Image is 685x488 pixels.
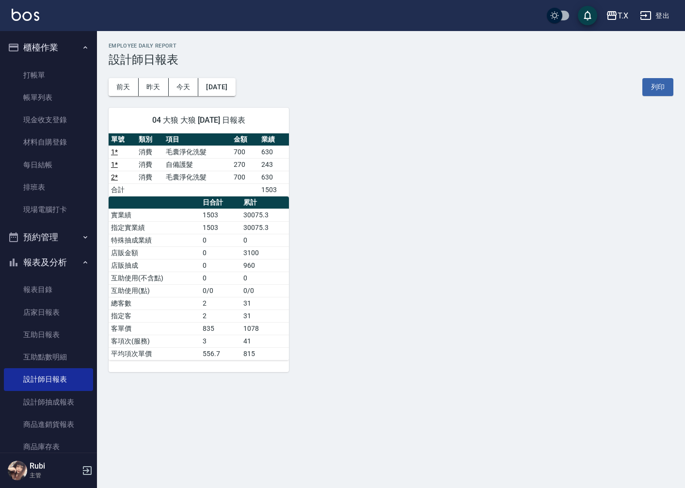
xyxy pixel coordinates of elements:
[636,7,673,25] button: 登出
[109,183,136,196] td: 合計
[259,146,289,158] td: 630
[200,221,241,234] td: 1503
[259,133,289,146] th: 業績
[241,246,289,259] td: 3100
[200,309,241,322] td: 2
[109,335,200,347] td: 客項次(服務)
[136,158,164,171] td: 消費
[109,322,200,335] td: 客單價
[231,133,259,146] th: 金額
[4,368,93,390] a: 設計師日報表
[109,221,200,234] td: 指定實業績
[259,171,289,183] td: 630
[4,176,93,198] a: 排班表
[198,78,235,96] button: [DATE]
[109,272,200,284] td: 互助使用(不含點)
[169,78,199,96] button: 今天
[109,43,673,49] h2: Employee Daily Report
[120,115,277,125] span: 04 大狼 大狼 [DATE] 日報表
[109,234,200,246] td: 特殊抽成業績
[4,346,93,368] a: 互助點數明細
[109,133,136,146] th: 單號
[200,297,241,309] td: 2
[109,297,200,309] td: 總客數
[4,86,93,109] a: 帳單列表
[200,335,241,347] td: 3
[4,154,93,176] a: 每日結帳
[241,259,289,272] td: 960
[241,209,289,221] td: 30075.3
[241,272,289,284] td: 0
[4,109,93,131] a: 現金收支登錄
[109,209,200,221] td: 實業績
[109,53,673,66] h3: 設計師日報表
[259,158,289,171] td: 243
[618,10,628,22] div: T.X
[578,6,597,25] button: save
[4,198,93,221] a: 現場電腦打卡
[4,250,93,275] button: 報表及分析
[163,146,231,158] td: 毛囊淨化洗髮
[602,6,632,26] button: T.X
[8,461,27,480] img: Person
[4,131,93,153] a: 材料自購登錄
[109,309,200,322] td: 指定客
[4,278,93,301] a: 報表目錄
[241,284,289,297] td: 0/0
[4,64,93,86] a: 打帳單
[241,309,289,322] td: 31
[30,471,79,480] p: 主管
[139,78,169,96] button: 昨天
[200,259,241,272] td: 0
[4,324,93,346] a: 互助日報表
[200,196,241,209] th: 日合計
[136,171,164,183] td: 消費
[241,322,289,335] td: 1078
[200,322,241,335] td: 835
[259,183,289,196] td: 1503
[136,146,164,158] td: 消費
[241,347,289,360] td: 815
[200,272,241,284] td: 0
[109,133,289,196] table: a dense table
[241,335,289,347] td: 41
[200,347,241,360] td: 556.7
[241,234,289,246] td: 0
[4,391,93,413] a: 設計師抽成報表
[200,284,241,297] td: 0/0
[109,259,200,272] td: 店販抽成
[241,297,289,309] td: 31
[200,246,241,259] td: 0
[4,413,93,436] a: 商品進銷貨報表
[4,225,93,250] button: 預約管理
[231,171,259,183] td: 700
[200,209,241,221] td: 1503
[109,347,200,360] td: 平均項次單價
[136,133,164,146] th: 類別
[163,133,231,146] th: 項目
[109,196,289,360] table: a dense table
[4,35,93,60] button: 櫃檯作業
[109,284,200,297] td: 互助使用(點)
[163,158,231,171] td: 自備護髮
[642,78,673,96] button: 列印
[12,9,39,21] img: Logo
[109,78,139,96] button: 前天
[241,221,289,234] td: 30075.3
[241,196,289,209] th: 累計
[200,234,241,246] td: 0
[4,301,93,324] a: 店家日報表
[109,246,200,259] td: 店販金額
[163,171,231,183] td: 毛囊淨化洗髮
[4,436,93,458] a: 商品庫存表
[231,158,259,171] td: 270
[231,146,259,158] td: 700
[30,461,79,471] h5: Rubi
